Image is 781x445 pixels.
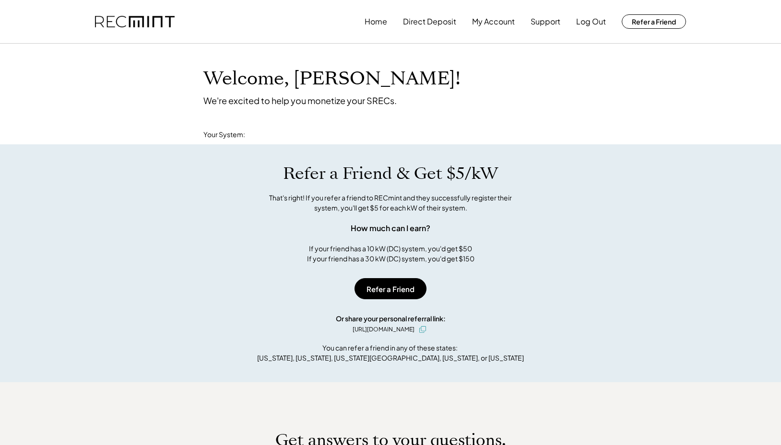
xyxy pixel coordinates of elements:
div: If your friend has a 10 kW (DC) system, you'd get $50 If your friend has a 30 kW (DC) system, you... [307,244,474,264]
div: How much can I earn? [351,222,430,234]
div: Or share your personal referral link: [336,314,446,324]
div: Your System: [203,130,245,140]
h1: Refer a Friend & Get $5/kW [283,164,498,184]
button: Refer a Friend [622,14,686,29]
button: Support [531,12,560,31]
button: click to copy [417,324,428,335]
button: My Account [472,12,515,31]
img: recmint-logotype%403x.png [95,16,175,28]
div: That's right! If you refer a friend to RECmint and they successfully register their system, you'l... [259,193,522,213]
button: Refer a Friend [355,278,426,299]
div: You can refer a friend in any of these states: [US_STATE], [US_STATE], [US_STATE][GEOGRAPHIC_DATA... [257,343,524,363]
h1: Welcome, [PERSON_NAME]! [203,68,461,90]
button: Direct Deposit [403,12,456,31]
button: Log Out [576,12,606,31]
button: Home [365,12,387,31]
div: [URL][DOMAIN_NAME] [353,325,414,334]
div: We're excited to help you monetize your SRECs. [203,95,397,106]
